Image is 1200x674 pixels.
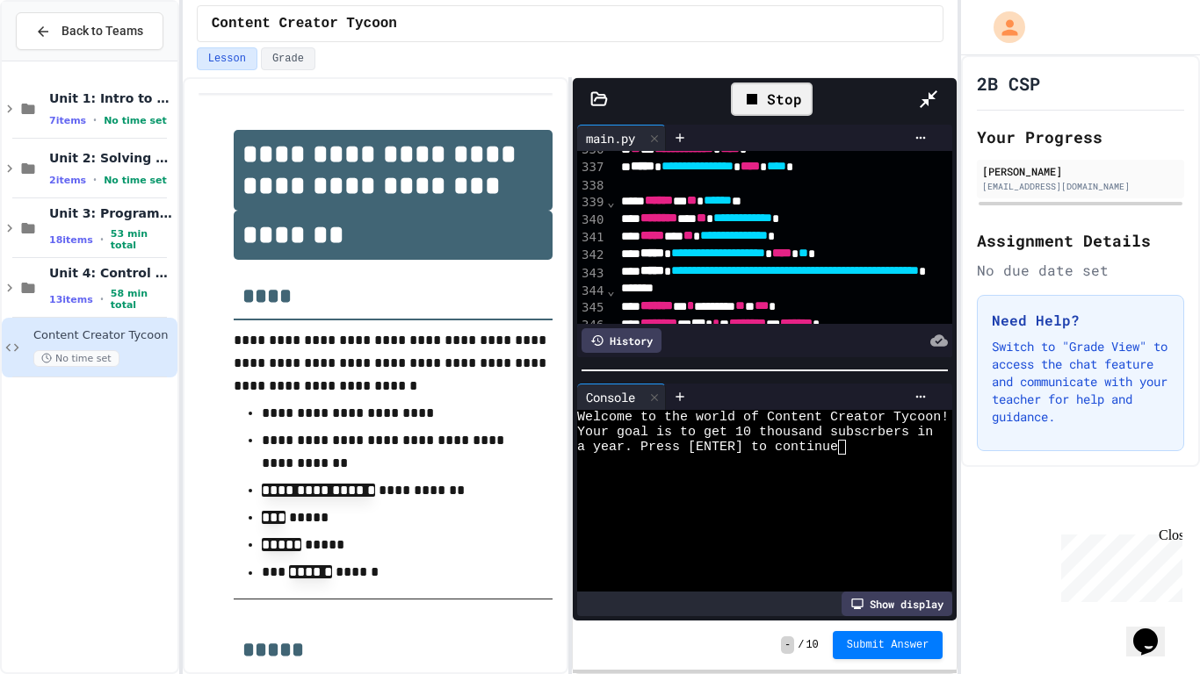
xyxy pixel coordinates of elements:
div: Console [577,384,666,410]
p: Switch to "Grade View" to access the chat feature and communicate with your teacher for help and ... [992,338,1169,426]
iframe: chat widget [1054,527,1182,602]
div: 345 [577,299,606,317]
span: • [100,233,104,247]
div: Chat with us now!Close [7,7,121,111]
span: No time set [33,350,119,367]
span: 53 min total [111,228,174,251]
h1: 2B CSP [977,71,1040,96]
span: Content Creator Tycoon [33,328,174,343]
span: • [100,292,104,306]
button: Submit Answer [833,631,943,659]
div: 346 [577,317,606,334]
span: Fold line [606,195,615,209]
div: 341 [577,229,606,247]
div: [PERSON_NAME] [982,163,1179,179]
div: 337 [577,159,606,176]
span: No time set [104,175,167,186]
div: [EMAIL_ADDRESS][DOMAIN_NAME] [982,180,1179,193]
div: 338 [577,177,606,195]
span: Your goal is to get 10 thousand subscrbers in [577,425,933,440]
span: • [93,113,97,127]
h3: Need Help? [992,310,1169,331]
span: Welcome to the world of Content Creator Tycoon! [577,410,949,425]
span: 10 [806,638,818,652]
span: - [781,636,794,654]
div: 343 [577,265,606,283]
div: Show display [842,592,952,616]
span: Fold line [606,283,615,298]
div: Stop [731,82,813,116]
span: Unit 4: Control Structures [49,265,174,281]
h2: Assignment Details [977,228,1184,253]
span: 18 items [49,234,93,246]
span: Submit Answer [847,638,929,652]
span: Content Creator Tycoon [212,13,397,34]
div: No due date set [977,260,1184,281]
div: 340 [577,212,606,229]
div: 342 [577,247,606,264]
span: Unit 3: Programming with Python [49,205,174,221]
button: Lesson [197,47,257,70]
h2: Your Progress [977,125,1184,149]
span: 2 items [49,175,86,186]
div: 344 [577,283,606,300]
span: Unit 1: Intro to Computer Science [49,90,174,106]
div: 339 [577,194,606,212]
span: 7 items [49,115,86,126]
span: / [798,638,804,652]
div: main.py [577,125,666,151]
div: Console [577,388,644,406]
div: 336 [577,141,606,159]
span: 13 items [49,294,93,305]
span: 58 min total [111,288,174,311]
button: Grade [261,47,315,70]
span: Back to Teams [61,22,143,40]
button: Back to Teams [16,12,163,50]
div: My Account [975,7,1030,47]
span: No time set [104,115,167,126]
span: Unit 2: Solving Problems in Computer Science [49,150,174,166]
div: main.py [577,129,644,147]
div: History [582,328,661,353]
span: a year. Press [ENTER] to continue [577,440,838,455]
span: • [93,173,97,187]
iframe: chat widget [1126,604,1182,656]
